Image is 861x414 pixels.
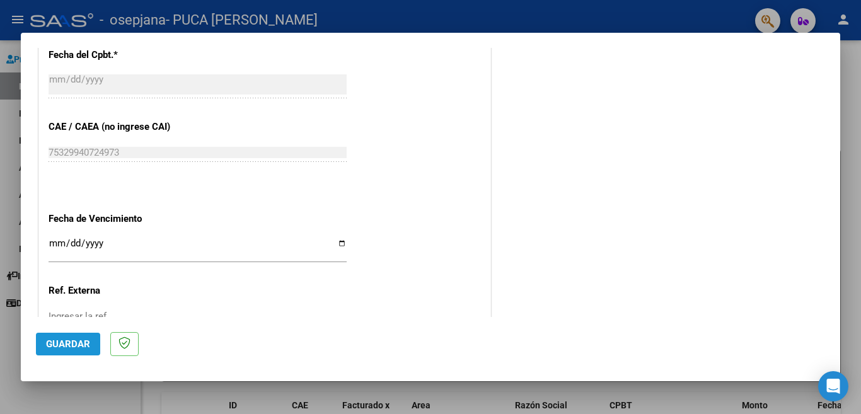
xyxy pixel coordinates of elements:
[49,284,178,298] p: Ref. Externa
[49,48,178,62] p: Fecha del Cpbt.
[36,333,100,355] button: Guardar
[49,120,178,134] p: CAE / CAEA (no ingrese CAI)
[49,212,178,226] p: Fecha de Vencimiento
[46,338,90,350] span: Guardar
[818,371,848,401] div: Open Intercom Messenger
